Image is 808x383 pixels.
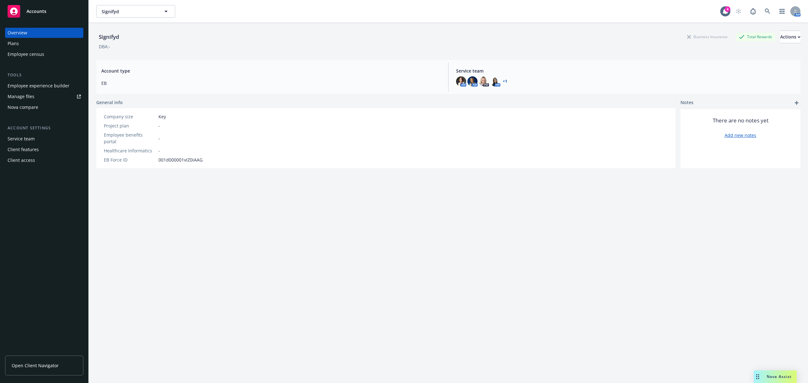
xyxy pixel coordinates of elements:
span: 001d000001vIZ0iAAG [158,156,203,163]
a: Overview [5,28,83,38]
a: Employee experience builder [5,81,83,91]
a: Accounts [5,3,83,20]
div: Manage files [8,91,34,102]
div: Drag to move [754,370,762,383]
div: Company size [104,113,156,120]
span: Account type [101,68,441,74]
div: Signifyd [96,33,122,41]
div: DBA: - [99,43,110,50]
span: Accounts [27,9,46,14]
img: photo [456,76,466,86]
a: Switch app [776,5,788,18]
button: Signifyd [96,5,175,18]
a: Report a Bug [747,5,759,18]
div: Overview [8,28,27,38]
a: +1 [503,80,507,83]
div: 4 [725,6,730,12]
img: photo [479,76,489,86]
span: - [158,122,160,129]
span: General info [96,99,123,106]
span: Open Client Navigator [12,362,59,369]
a: Nova compare [5,102,83,112]
div: Nova compare [8,102,38,112]
span: EB [101,80,441,86]
span: Nova Assist [767,374,792,379]
a: add [793,99,800,107]
div: Project plan [104,122,156,129]
a: Employee census [5,49,83,59]
a: Start snowing [732,5,745,18]
span: Key [158,113,166,120]
a: Service team [5,134,83,144]
span: Signifyd [102,8,156,15]
div: Healthcare Informatics [104,147,156,154]
span: - [158,135,160,142]
button: Actions [780,31,800,43]
img: photo [490,76,500,86]
div: Employee experience builder [8,81,69,91]
img: photo [467,76,478,86]
span: Service team [456,68,795,74]
a: Plans [5,38,83,49]
div: Tools [5,72,83,78]
a: Client access [5,155,83,165]
div: Business Insurance [684,33,731,41]
div: Client access [8,155,35,165]
button: Nova Assist [754,370,797,383]
div: EB Force ID [104,156,156,163]
div: Client features [8,144,39,155]
a: Add new notes [725,132,756,138]
span: - [158,147,160,154]
a: Manage files [5,91,83,102]
div: Employee census [8,49,44,59]
a: Client features [5,144,83,155]
div: Service team [8,134,35,144]
div: Employee benefits portal [104,132,156,145]
a: Search [761,5,774,18]
div: Total Rewards [736,33,775,41]
span: There are no notes yet [713,117,769,124]
div: Plans [8,38,19,49]
span: Notes [680,99,693,107]
div: Account settings [5,125,83,131]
